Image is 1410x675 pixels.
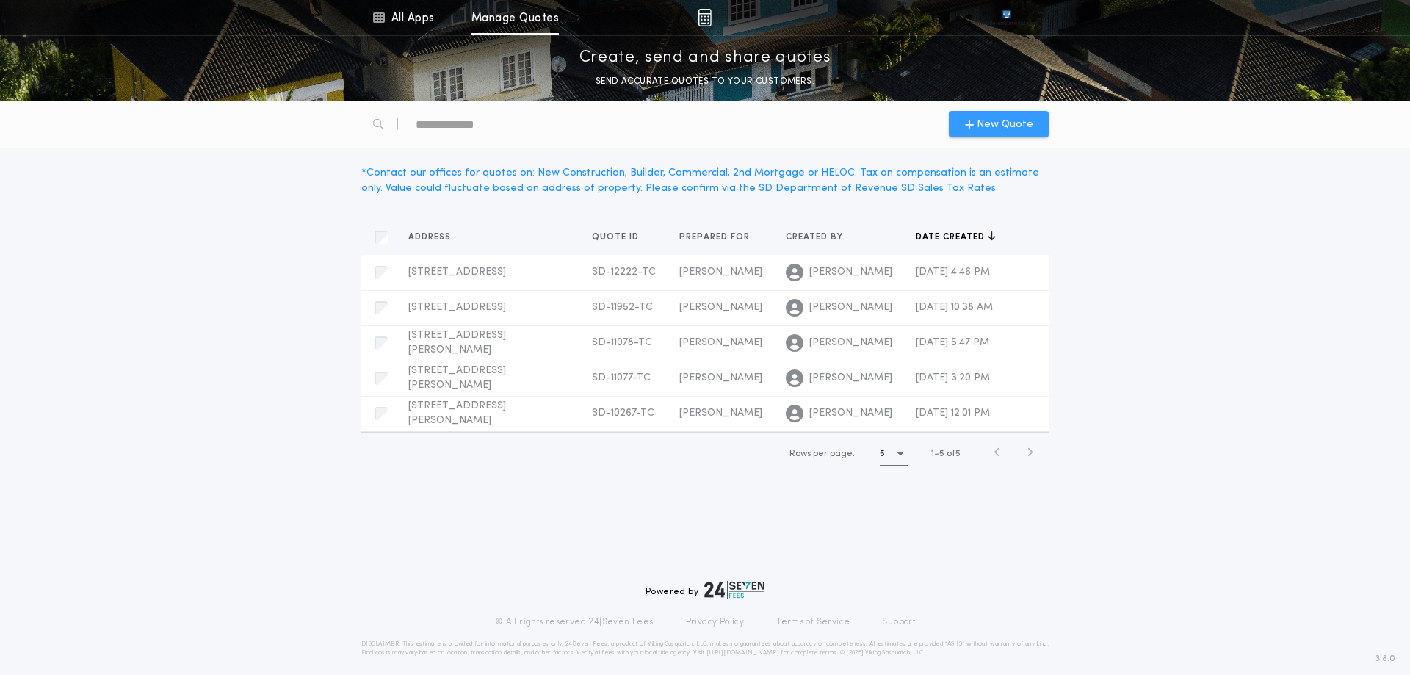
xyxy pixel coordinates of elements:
[408,267,506,278] span: [STREET_ADDRESS]
[916,230,996,245] button: Date created
[809,406,892,421] span: [PERSON_NAME]
[809,265,892,280] span: [PERSON_NAME]
[592,267,656,278] span: SD-12222-TC
[592,302,653,313] span: SD-11952-TC
[916,337,989,348] span: [DATE] 5:47 PM
[880,447,885,461] h1: 5
[408,231,454,243] span: Address
[679,302,762,313] span: [PERSON_NAME]
[976,10,1038,25] img: vs-icon
[789,450,855,458] span: Rows per page:
[686,616,745,628] a: Privacy Policy
[880,442,908,466] button: 5
[809,300,892,315] span: [PERSON_NAME]
[679,408,762,419] span: [PERSON_NAME]
[361,640,1049,657] p: DISCLAIMER: This estimate is provided for informational purposes only. 24|Seven Fees, a product o...
[916,231,988,243] span: Date created
[408,365,506,391] span: [STREET_ADDRESS][PERSON_NAME]
[679,231,753,243] span: Prepared for
[361,165,1049,196] div: * Contact our offices for quotes on: New Construction, Builder, Commercial, 2nd Mortgage or HELOC...
[882,616,915,628] a: Support
[786,230,854,245] button: Created by
[949,111,1049,137] button: New Quote
[809,336,892,350] span: [PERSON_NAME]
[592,231,642,243] span: Quote ID
[679,337,762,348] span: [PERSON_NAME]
[495,616,654,628] p: © All rights reserved. 24|Seven Fees
[408,302,506,313] span: [STREET_ADDRESS]
[592,372,651,383] span: SD-11077-TC
[408,230,462,245] button: Address
[809,371,892,386] span: [PERSON_NAME]
[679,372,762,383] span: [PERSON_NAME]
[704,581,764,599] img: logo
[596,74,814,89] p: SEND ACCURATE QUOTES TO YOUR CUSTOMERS.
[592,408,654,419] span: SD-10267-TC
[592,337,652,348] span: SD-11078-TC
[679,267,762,278] span: [PERSON_NAME]
[646,581,764,599] div: Powered by
[1375,652,1395,665] span: 3.8.0
[916,267,990,278] span: [DATE] 4:46 PM
[786,231,846,243] span: Created by
[579,46,831,70] p: Create, send and share quotes
[916,372,990,383] span: [DATE] 3:20 PM
[776,616,850,628] a: Terms of Service
[706,650,779,656] a: [URL][DOMAIN_NAME]
[931,450,934,458] span: 1
[947,447,961,461] span: of 5
[939,450,944,458] span: 5
[592,230,650,245] button: Quote ID
[698,9,712,26] img: img
[977,117,1033,132] span: New Quote
[916,408,990,419] span: [DATE] 12:01 PM
[408,330,506,355] span: [STREET_ADDRESS][PERSON_NAME]
[408,400,506,426] span: [STREET_ADDRESS][PERSON_NAME]
[916,302,993,313] span: [DATE] 10:38 AM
